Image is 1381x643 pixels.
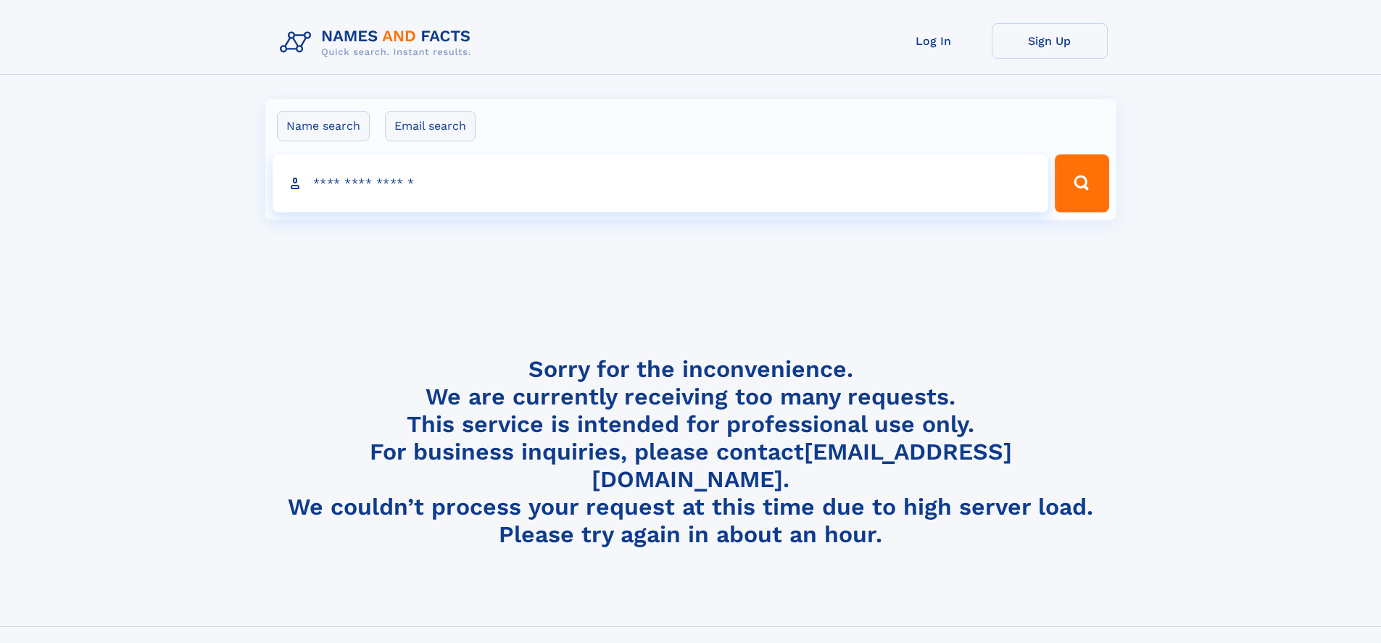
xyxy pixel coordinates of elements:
[385,111,476,141] label: Email search
[274,23,483,62] img: Logo Names and Facts
[592,438,1012,493] a: [EMAIL_ADDRESS][DOMAIN_NAME]
[876,23,992,59] a: Log In
[277,111,370,141] label: Name search
[1055,154,1108,212] button: Search Button
[274,355,1108,549] h4: Sorry for the inconvenience. We are currently receiving too many requests. This service is intend...
[273,154,1049,212] input: search input
[992,23,1108,59] a: Sign Up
